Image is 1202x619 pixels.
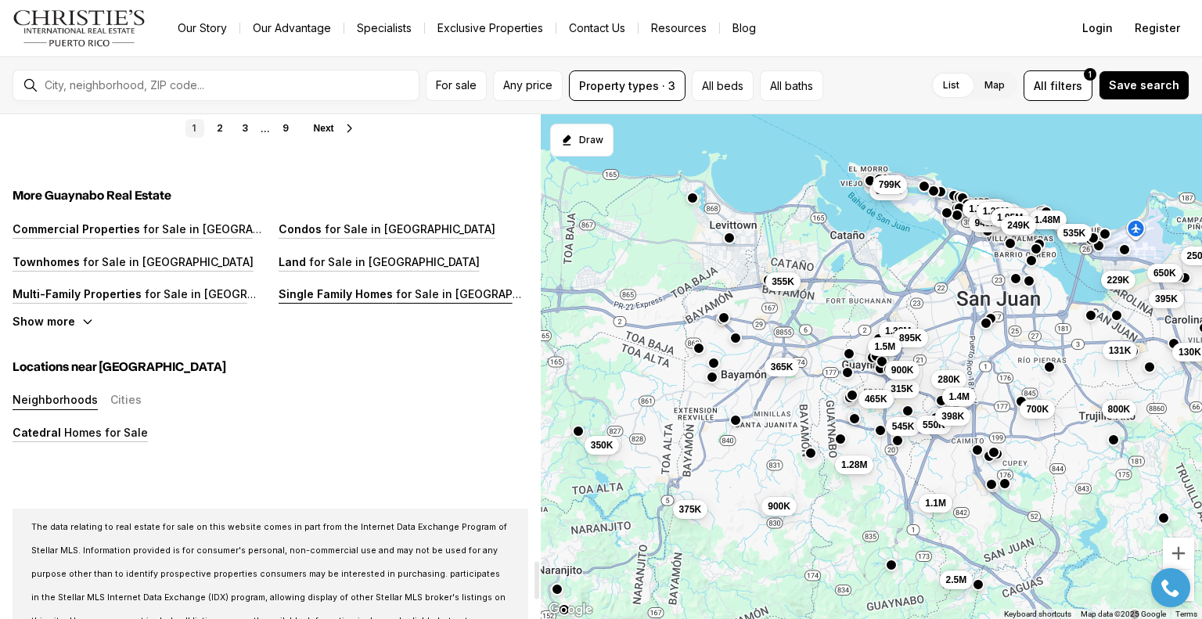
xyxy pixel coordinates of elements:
span: 535K [1063,227,1085,239]
span: 1.38M [885,325,911,337]
li: ... [261,123,270,135]
button: Save search [1099,70,1189,100]
button: 1.1M [919,494,952,513]
button: Cities [110,394,142,410]
h5: Locations near [GEOGRAPHIC_DATA] [13,359,528,375]
button: 545K [885,417,920,436]
p: Condos [279,222,322,236]
button: 249K [1001,216,1036,235]
button: Register [1125,13,1189,44]
p: Commercial Properties [13,222,140,236]
a: Resources [639,17,719,39]
p: for Sale in [GEOGRAPHIC_DATA] [142,287,315,301]
button: Neighborhoods [13,394,98,410]
button: 350K [584,436,619,455]
p: Land [279,255,306,268]
button: 3M [981,199,1007,218]
a: 9 [276,119,295,138]
button: Property types · 3 [569,70,686,101]
span: 1.29M [982,205,1008,218]
span: All [1034,77,1047,94]
p: Single Family Homes [279,287,393,301]
a: Commercial Properties for Sale in [GEOGRAPHIC_DATA] [13,222,314,236]
a: Multi-Family Properties for Sale in [GEOGRAPHIC_DATA] [13,287,315,301]
span: 550K [923,419,945,431]
span: 1.28M [841,459,867,471]
button: 800K [1101,400,1136,419]
span: 1.1M [925,497,946,509]
span: 131K [1108,344,1131,357]
button: Start drawing [550,124,614,157]
button: For sale [426,70,487,101]
span: Login [1082,22,1113,34]
span: 315K [891,383,913,395]
button: 895K [893,329,928,347]
span: For sale [436,79,477,92]
a: 2 [211,119,229,138]
p: for Sale in [GEOGRAPHIC_DATA] [393,287,567,301]
p: Multi-Family Properties [13,287,142,301]
button: 799K [872,175,907,194]
span: Next [314,123,334,134]
span: 900K [891,364,913,376]
span: 249K [1007,219,1030,232]
button: 535K [1056,224,1092,243]
label: List [930,71,972,99]
button: Show more [13,315,94,328]
a: 3 [236,119,254,138]
span: 375K [678,503,701,516]
button: 131K [1102,341,1137,360]
p: for Sale in [GEOGRAPHIC_DATA] [306,255,480,268]
a: Exclusive Properties [425,17,556,39]
span: 229K [1107,274,1129,286]
a: Our Advantage [240,17,344,39]
button: 365K [764,358,799,376]
span: 800K [1107,403,1130,416]
button: 1.95M [991,208,1029,227]
a: Single Family Homes for Sale in [GEOGRAPHIC_DATA] [279,287,567,301]
a: Specialists [344,17,424,39]
span: Map data ©2025 Google [1081,610,1166,618]
a: Land for Sale in [GEOGRAPHIC_DATA] [279,255,480,268]
p: for Sale in [GEOGRAPHIC_DATA] [140,222,314,236]
span: filters [1050,77,1082,94]
button: 355K [765,272,801,291]
a: Our Story [165,17,239,39]
span: 945K [992,207,1015,219]
span: 130K [1179,346,1201,358]
span: 945K [974,217,997,229]
span: 799K [878,178,901,191]
button: Login [1073,13,1122,44]
label: Map [972,71,1017,99]
a: Condos for Sale in [GEOGRAPHIC_DATA] [279,222,495,236]
span: 398K [941,410,964,423]
button: All beds [692,70,754,101]
button: 700K [1020,400,1055,419]
p: for Sale in [GEOGRAPHIC_DATA] [80,255,254,268]
button: 900K [761,497,797,516]
button: 375K [672,500,707,519]
span: Save search [1109,79,1179,92]
span: 700K [1026,403,1049,416]
p: for Sale in [GEOGRAPHIC_DATA] [322,222,495,236]
button: Zoom in [1163,538,1194,569]
button: 1.28M [835,455,873,474]
button: 1.7M [963,200,996,218]
button: 315K [884,380,919,398]
span: 2.5M [945,574,966,586]
span: 465K [865,393,887,405]
span: 355K [772,275,794,288]
span: 1.7M [969,203,990,215]
img: logo [13,9,146,47]
p: Catedral [13,426,61,439]
button: 945K [968,214,1003,232]
span: 900K [768,500,790,513]
span: 1.4M [948,390,970,403]
button: 650K [1147,264,1182,283]
span: 545K [891,420,914,433]
button: 900K [884,361,919,380]
span: 650K [1153,267,1176,279]
span: Any price [503,79,552,92]
a: 1 [185,119,204,138]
